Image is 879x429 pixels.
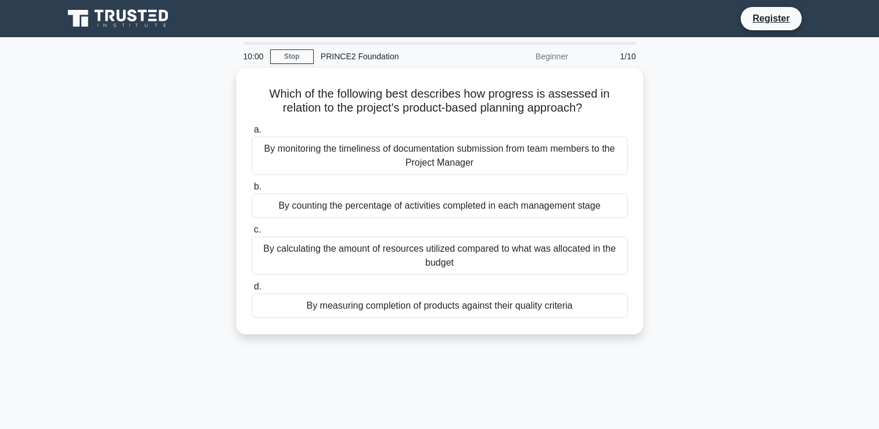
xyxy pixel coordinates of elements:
[252,137,628,175] div: By monitoring the timeliness of documentation submission from team members to the Project Manager
[745,11,797,26] a: Register
[254,224,261,234] span: c.
[250,87,629,116] h5: Which of the following best describes how progress is assessed in relation to the project's produ...
[473,45,575,68] div: Beginner
[575,45,643,68] div: 1/10
[252,194,628,218] div: By counting the percentage of activities completed in each management stage
[252,294,628,318] div: By measuring completion of products against their quality criteria
[314,45,473,68] div: PRINCE2 Foundation
[254,281,261,291] span: d.
[236,45,270,68] div: 10:00
[252,237,628,275] div: By calculating the amount of resources utilized compared to what was allocated in the budget
[270,49,314,64] a: Stop
[254,181,261,191] span: b.
[254,124,261,134] span: a.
